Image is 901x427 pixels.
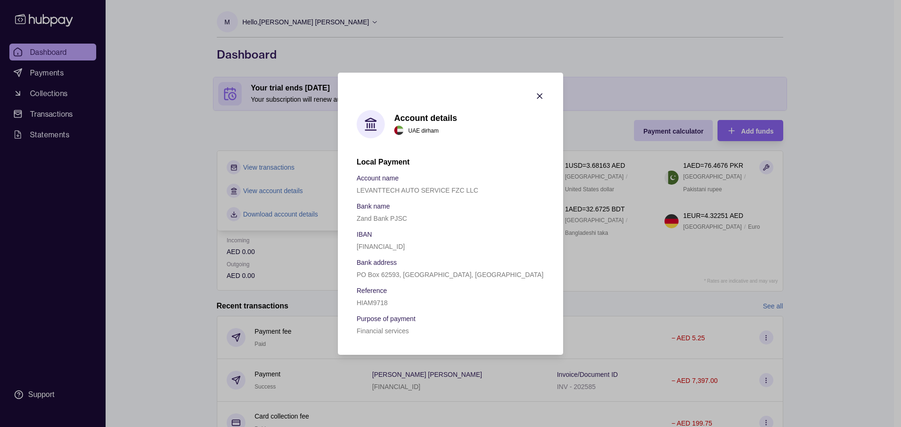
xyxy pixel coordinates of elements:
p: IBAN [357,231,372,238]
p: LEVANTTECH AUTO SERVICE FZC LLC [357,187,478,194]
h2: Local Payment [357,157,544,167]
p: UAE dirham [408,125,439,135]
p: Purpose of payment [357,315,415,322]
p: Financial services [357,327,409,335]
p: Account name [357,174,399,182]
img: ae [394,126,404,135]
p: PO Box 62593, [GEOGRAPHIC_DATA], [GEOGRAPHIC_DATA] [357,271,543,278]
p: HIAM9718 [357,299,388,307]
p: [FINANCIAL_ID] [357,243,405,250]
p: Bank address [357,259,397,266]
h1: Account details [394,112,457,123]
p: Bank name [357,202,390,210]
p: Reference [357,287,387,294]
p: Zand Bank PJSC [357,215,407,222]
